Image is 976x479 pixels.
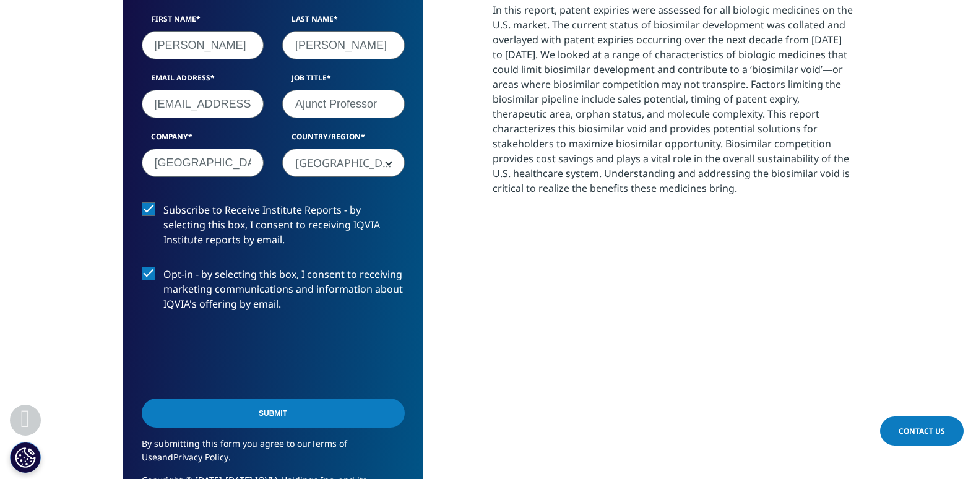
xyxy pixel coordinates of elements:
[142,72,264,90] label: Email Address
[142,399,405,428] input: Submit
[142,437,405,473] p: By submitting this form you agree to our and .
[282,149,405,177] span: United States
[880,416,964,446] a: Contact Us
[493,2,853,205] p: In this report, patent expiries were assessed for all biologic medicines on the U.S. market. The ...
[282,14,405,31] label: Last Name
[142,331,330,379] iframe: reCAPTCHA
[283,149,404,178] span: United States
[142,202,405,254] label: Subscribe to Receive Institute Reports - by selecting this box, I consent to receiving IQVIA Inst...
[142,14,264,31] label: First Name
[142,131,264,149] label: Company
[142,267,405,318] label: Opt-in - by selecting this box, I consent to receiving marketing communications and information a...
[10,442,41,473] button: Cookies Settings
[282,72,405,90] label: Job Title
[899,426,945,436] span: Contact Us
[282,131,405,149] label: Country/Region
[173,451,228,463] a: Privacy Policy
